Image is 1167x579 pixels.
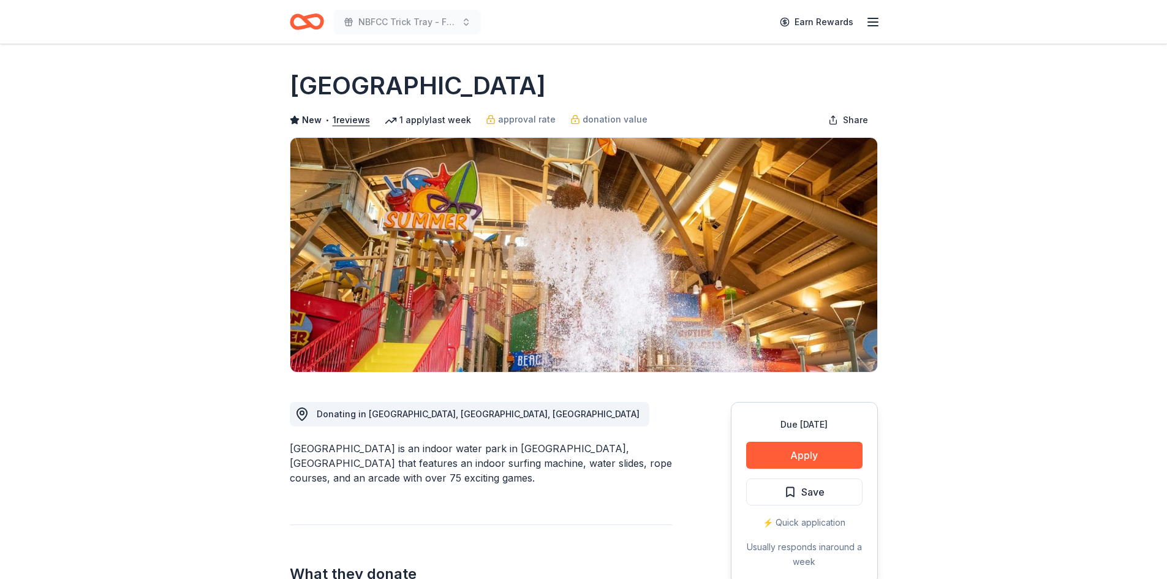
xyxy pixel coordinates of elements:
a: approval rate [486,112,556,127]
div: Due [DATE] [746,417,863,432]
div: ⚡️ Quick application [746,515,863,530]
span: NBFCC Trick Tray - Fundraiser [358,15,456,29]
div: [GEOGRAPHIC_DATA] is an indoor water park in [GEOGRAPHIC_DATA], [GEOGRAPHIC_DATA] that features a... [290,441,672,485]
span: Share [843,113,868,127]
button: Save [746,479,863,505]
div: 1 apply last week [385,113,471,127]
h1: [GEOGRAPHIC_DATA] [290,69,546,103]
button: 1reviews [333,113,370,127]
button: Apply [746,442,863,469]
a: Home [290,7,324,36]
button: Share [818,108,878,132]
span: approval rate [498,112,556,127]
span: donation value [583,112,648,127]
a: donation value [570,112,648,127]
span: New [302,113,322,127]
span: Donating in [GEOGRAPHIC_DATA], [GEOGRAPHIC_DATA], [GEOGRAPHIC_DATA] [317,409,640,419]
span: • [325,115,329,125]
div: Usually responds in around a week [746,540,863,569]
a: Earn Rewards [772,11,861,33]
button: NBFCC Trick Tray - Fundraiser [334,10,481,34]
img: Image for Splash Lagoon [290,138,877,372]
span: Save [801,484,825,500]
